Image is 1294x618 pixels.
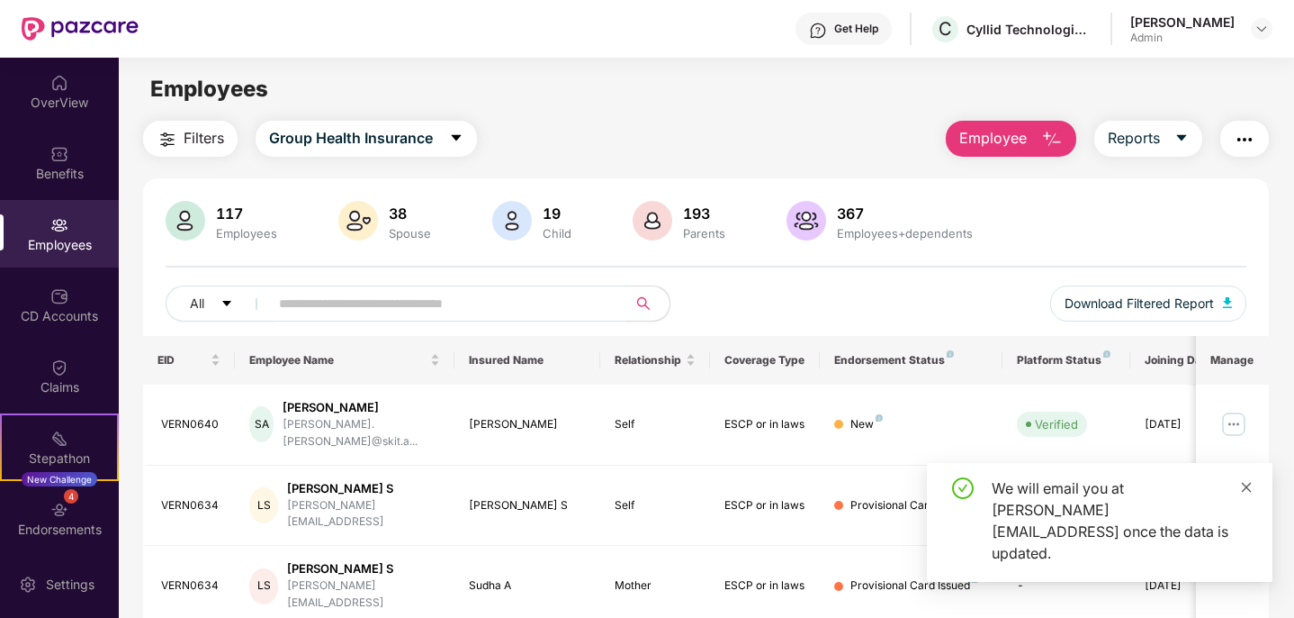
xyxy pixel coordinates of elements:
[50,216,68,234] img: svg+xml;base64,PHN2ZyBpZD0iRW1wbG95ZWVzIiB4bWxucz0iaHR0cDovL3d3dy53My5vcmcvMjAwMC9zdmciIHdpZHRoPS...
[946,121,1076,157] button: Employee
[492,201,532,241] img: svg+xml;base64,PHN2ZyB4bWxucz0iaHR0cDovL3d3dy53My5vcmcvMjAwMC9zdmciIHhtbG5zOnhsaW5rPSJodHRwOi8vd3...
[1050,286,1246,322] button: Download Filtered Report
[150,76,268,102] span: Employees
[1041,129,1063,150] img: svg+xml;base64,PHN2ZyB4bWxucz0iaHR0cDovL3d3dy53My5vcmcvMjAwMC9zdmciIHhtbG5zOnhsaW5rPSJodHRwOi8vd3...
[1130,336,1240,385] th: Joining Date
[385,204,435,223] div: 38
[249,406,274,442] div: SA
[2,450,117,468] div: Stepathon
[992,477,1251,564] div: We will email you at [PERSON_NAME][EMAIL_ADDRESS] once the data is updated.
[679,226,729,241] div: Parents
[469,497,587,514] div: [PERSON_NAME] S
[40,576,100,594] div: Settings
[939,18,952,40] span: C
[220,297,233,312] span: caret-down
[161,577,220,595] div: VERN0634
[161,497,220,514] div: VERN0634
[19,576,37,594] img: svg+xml;base64,PHN2ZyBpZD0iU2V0dGluZy0yMHgyMCIgeG1sbnM9Imh0dHA6Ly93d3cudzMub3JnLzIwMDAvc3ZnIiB3aW...
[833,204,976,223] div: 367
[600,336,710,385] th: Relationship
[724,416,805,433] div: ESCP or in laws
[615,353,682,368] span: Relationship
[1240,481,1253,494] span: close
[633,201,672,241] img: svg+xml;base64,PHN2ZyB4bWxucz0iaHR0cDovL3d3dy53My5vcmcvMjAwMC9zdmciIHhtbG5zOnhsaW5rPSJodHRwOi8vd3...
[50,287,68,305] img: svg+xml;base64,PHN2ZyBpZD0iQ0RfQWNjb3VudHMiIGRhdGEtbmFtZT0iQ0QgQWNjb3VudHMiIHhtbG5zPSJodHRwOi8vd3...
[1035,415,1078,433] div: Verified
[615,577,696,595] div: Mother
[1254,22,1269,36] img: svg+xml;base64,PHN2ZyBpZD0iRHJvcGRvd24tMzJ4MzIiIHhtbG5zPSJodHRwOi8vd3d3LnczLm9yZy8yMDAwL3N2ZyIgd2...
[1130,31,1235,45] div: Admin
[679,204,729,223] div: 193
[249,568,279,604] div: LS
[184,127,224,150] span: Filters
[876,414,883,422] img: svg+xml;base64,PHN2ZyB4bWxucz0iaHR0cDovL3d3dy53My5vcmcvMjAwMC9zdmciIHdpZHRoPSI4IiBoZWlnaHQ9IjgiIH...
[966,21,1092,38] div: Cyllid Technologies Private Limited
[625,296,660,311] span: search
[947,350,954,358] img: svg+xml;base64,PHN2ZyB4bWxucz0iaHR0cDovL3d3dy53My5vcmcvMjAwMC9zdmciIHdpZHRoPSI4IiBoZWlnaHQ9IjgiIH...
[539,226,575,241] div: Child
[615,497,696,514] div: Self
[338,201,378,241] img: svg+xml;base64,PHN2ZyB4bWxucz0iaHR0cDovL3d3dy53My5vcmcvMjAwMC9zdmciIHhtbG5zOnhsaW5rPSJodHRwOi8vd3...
[283,416,439,450] div: [PERSON_NAME].[PERSON_NAME]@skit.a...
[166,286,275,322] button: Allcaret-down
[850,497,979,514] div: Provisional Card Issued
[22,472,97,486] div: New Challenge
[454,336,601,385] th: Insured Name
[212,226,281,241] div: Employees
[166,201,205,241] img: svg+xml;base64,PHN2ZyB4bWxucz0iaHR0cDovL3d3dy53My5vcmcvMjAwMC9zdmciIHhtbG5zOnhsaW5rPSJodHRwOi8vd3...
[269,127,433,150] span: Group Health Insurance
[1108,127,1160,150] span: Reports
[1103,350,1110,358] img: svg+xml;base64,PHN2ZyB4bWxucz0iaHR0cDovL3d3dy53My5vcmcvMjAwMC9zdmciIHdpZHRoPSI4IiBoZWlnaHQ9IjgiIH...
[22,17,139,41] img: New Pazcare Logo
[287,480,439,497] div: [PERSON_NAME] S
[1130,14,1235,31] div: [PERSON_NAME]
[1196,336,1269,385] th: Manage
[625,286,670,322] button: search
[850,416,883,433] div: New
[50,74,68,92] img: svg+xml;base64,PHN2ZyBpZD0iSG9tZSIgeG1sbnM9Imh0dHA6Ly93d3cudzMub3JnLzIwMDAvc3ZnIiB3aWR0aD0iMjAiIG...
[249,353,427,368] span: Employee Name
[212,204,281,223] div: 117
[287,497,439,532] div: [PERSON_NAME][EMAIL_ADDRESS]
[256,121,477,157] button: Group Health Insurancecaret-down
[161,416,220,433] div: VERN0640
[157,353,207,368] span: EID
[143,336,235,385] th: EID
[449,131,463,147] span: caret-down
[850,577,979,595] div: Provisional Card Issued
[834,353,988,368] div: Endorsement Status
[50,145,68,163] img: svg+xml;base64,PHN2ZyBpZD0iQmVuZWZpdHMiIHhtbG5zPSJodHRwOi8vd3d3LnczLm9yZy8yMDAwL3N2ZyIgd2lkdGg9Ij...
[615,416,696,433] div: Self
[786,201,826,241] img: svg+xml;base64,PHN2ZyB4bWxucz0iaHR0cDovL3d3dy53My5vcmcvMjAwMC9zdmciIHhtbG5zOnhsaW5rPSJodHRwOi8vd3...
[50,501,68,519] img: svg+xml;base64,PHN2ZyBpZD0iRW5kb3JzZW1lbnRzIiB4bWxucz0iaHR0cDovL3d3dy53My5vcmcvMjAwMC9zdmciIHdpZH...
[1174,131,1189,147] span: caret-down
[1094,121,1202,157] button: Reportscaret-down
[283,399,439,416] div: [PERSON_NAME]
[834,22,878,36] div: Get Help
[539,204,575,223] div: 19
[469,577,587,595] div: Sudha A
[469,416,587,433] div: [PERSON_NAME]
[809,22,827,40] img: svg+xml;base64,PHN2ZyBpZD0iSGVscC0zMngzMiIgeG1sbnM9Imh0dHA6Ly93d3cudzMub3JnLzIwMDAvc3ZnIiB3aWR0aD...
[385,226,435,241] div: Spouse
[1065,294,1214,314] span: Download Filtered Report
[724,497,805,514] div: ESCP or in laws
[1017,353,1116,368] div: Platform Status
[287,560,439,577] div: [PERSON_NAME] S
[1234,129,1255,150] img: svg+xml;base64,PHN2ZyB4bWxucz0iaHR0cDovL3d3dy53My5vcmcvMjAwMC9zdmciIHdpZHRoPSIyNCIgaGVpZ2h0PSIyNC...
[190,294,204,314] span: All
[50,430,68,448] img: svg+xml;base64,PHN2ZyB4bWxucz0iaHR0cDovL3d3dy53My5vcmcvMjAwMC9zdmciIHdpZHRoPSIyMSIgaGVpZ2h0PSIyMC...
[710,336,820,385] th: Coverage Type
[1223,297,1232,308] img: svg+xml;base64,PHN2ZyB4bWxucz0iaHR0cDovL3d3dy53My5vcmcvMjAwMC9zdmciIHhtbG5zOnhsaW5rPSJodHRwOi8vd3...
[235,336,454,385] th: Employee Name
[959,127,1027,150] span: Employee
[952,477,974,499] span: check-circle
[1145,416,1226,433] div: [DATE]
[1219,410,1248,439] img: manageButton
[833,226,976,241] div: Employees+dependents
[724,577,805,595] div: ESCP or in laws
[64,489,78,504] div: 4
[50,359,68,377] img: svg+xml;base64,PHN2ZyBpZD0iQ2xhaW0iIHhtbG5zPSJodHRwOi8vd3d3LnczLm9yZy8yMDAwL3N2ZyIgd2lkdGg9IjIwIi...
[143,121,238,157] button: Filters
[249,487,279,523] div: LS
